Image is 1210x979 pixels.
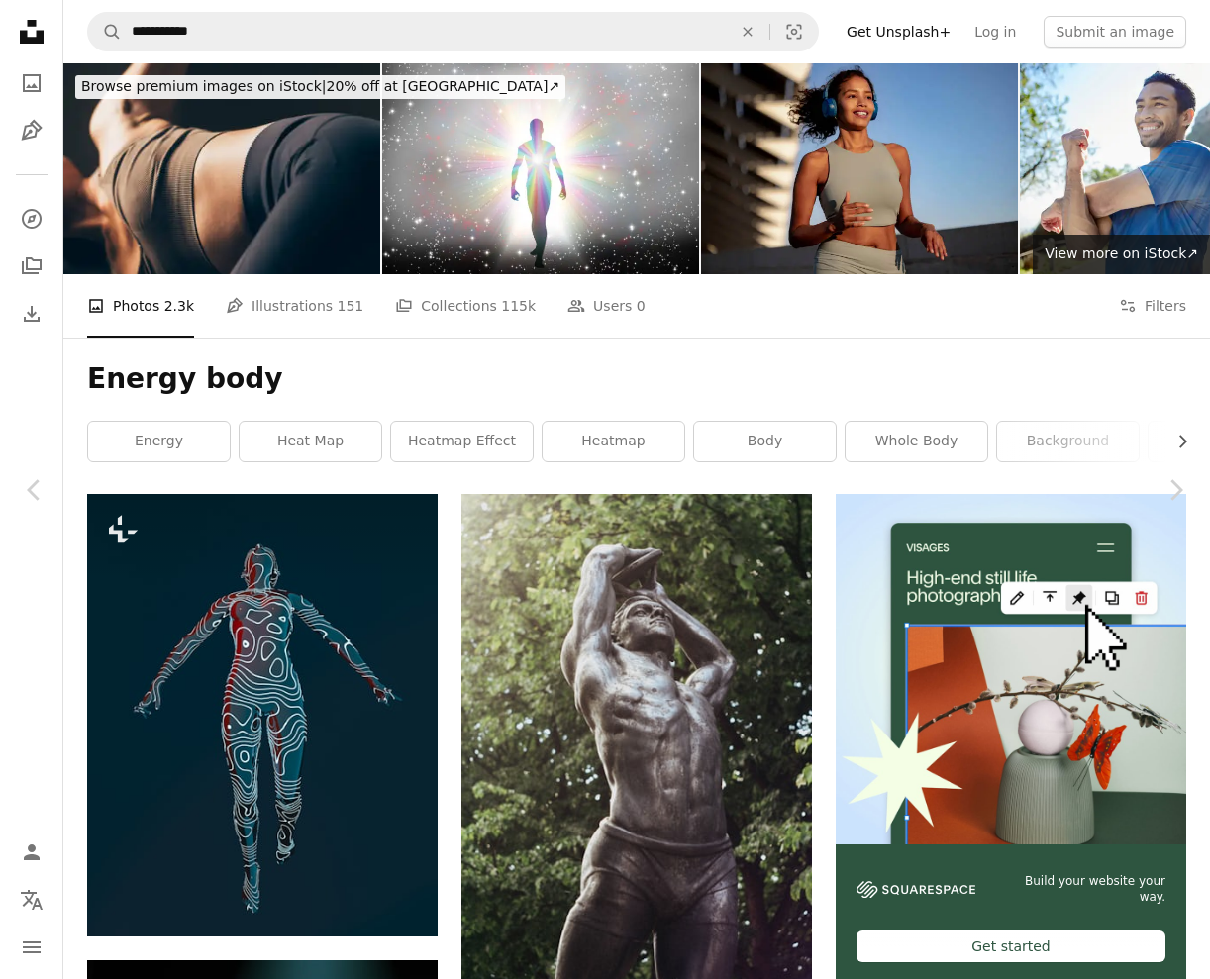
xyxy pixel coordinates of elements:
a: Collections [12,246,51,286]
button: Clear [726,13,769,50]
img: a stylized image of a woman in a body suit [87,494,438,936]
span: 151 [338,295,364,317]
div: Get started [857,930,1165,962]
form: Find visuals sitewide [87,12,819,51]
a: heat map [240,422,381,461]
span: 115k [501,295,536,317]
a: Users 0 [567,274,646,338]
a: Collections 115k [395,274,536,338]
a: Illustrations 151 [226,274,363,338]
span: View more on iStock ↗ [1045,245,1198,261]
button: Menu [12,928,51,967]
img: file-1723602894256-972c108553a7image [836,494,1186,844]
a: Log in [962,16,1028,48]
span: Browse premium images on iStock | [81,78,326,94]
button: Language [12,880,51,920]
a: Photos [12,63,51,103]
a: background [997,422,1139,461]
h1: Energy body [87,361,1186,397]
a: Log in / Sign up [12,832,51,872]
a: brown statue of man near green trees during daytime [461,747,812,765]
a: Illustrations [12,111,51,150]
div: Blocked (specific): div[data-ad="true"] [63,63,1210,274]
a: a stylized image of a woman in a body suit [87,706,438,724]
a: Download History [12,294,51,334]
button: Search Unsplash [88,13,122,50]
a: Next [1141,395,1210,585]
img: Soul Passing [382,63,699,274]
a: View more on iStock↗ [1033,235,1210,274]
button: Visual search [770,13,818,50]
a: Browse premium images on iStock|20% off at [GEOGRAPHIC_DATA]↗ [63,63,577,111]
img: file-1606177908946-d1eed1cbe4f5image [857,881,975,898]
a: Explore [12,199,51,239]
a: Get Unsplash+ [835,16,962,48]
span: 0 [637,295,646,317]
button: Submit an image [1044,16,1186,48]
a: energy [88,422,230,461]
a: heatmap effect [391,422,533,461]
a: heatmap [543,422,684,461]
a: body [694,422,836,461]
button: Filters [1119,274,1186,338]
span: 20% off at [GEOGRAPHIC_DATA] ↗ [81,78,559,94]
img: Woman Practicing Yoga Stretching in Athletic Wear [63,63,380,274]
span: Build your website your way. [999,873,1165,907]
img: Young Latina sportswoman leading an active lifestyle outdoors [701,63,1018,274]
a: whole body [846,422,987,461]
